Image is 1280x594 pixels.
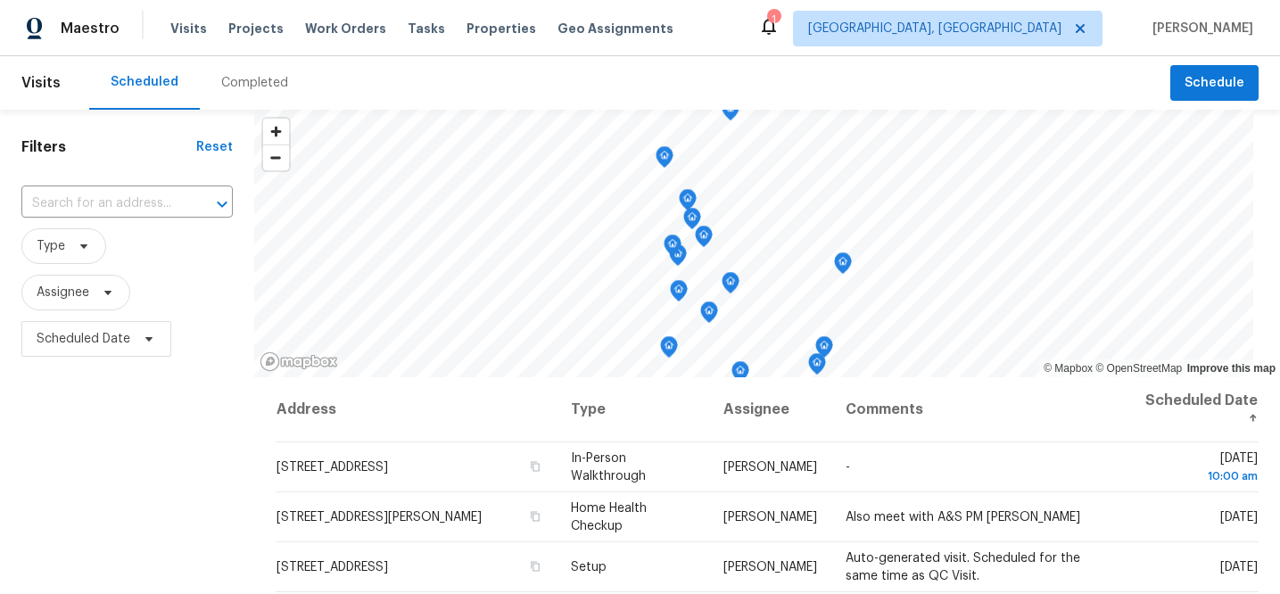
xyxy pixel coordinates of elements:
span: [STREET_ADDRESS] [277,461,388,474]
span: Zoom out [263,145,289,170]
span: Visits [170,20,207,37]
th: Assignee [709,377,831,442]
a: Improve this map [1187,362,1276,375]
h1: Filters [21,138,196,156]
span: [PERSON_NAME] [723,461,817,474]
span: [PERSON_NAME] [1145,20,1253,37]
span: [DATE] [1141,452,1258,485]
div: Map marker [700,301,718,329]
div: 1 [767,11,780,29]
div: Map marker [679,189,697,217]
div: Reset [196,138,233,156]
span: [STREET_ADDRESS][PERSON_NAME] [277,511,482,524]
a: OpenStreetMap [1095,362,1182,375]
th: Address [276,377,557,442]
div: Map marker [695,226,713,253]
div: 10:00 am [1141,467,1258,485]
button: Schedule [1170,65,1259,102]
span: Scheduled Date [37,330,130,348]
span: Home Health Checkup [571,502,647,532]
span: Auto-generated visit. Scheduled for the same time as QC Visit. [846,552,1080,582]
a: Mapbox [1044,362,1093,375]
span: In-Person Walkthrough [571,452,646,483]
span: Schedule [1185,72,1244,95]
div: Map marker [683,208,701,235]
div: Completed [221,74,288,92]
span: [PERSON_NAME] [723,511,817,524]
span: Maestro [61,20,120,37]
th: Comments [831,377,1127,442]
div: Map marker [722,99,739,127]
div: Map marker [664,235,681,262]
th: Type [557,377,709,442]
span: [GEOGRAPHIC_DATA], [GEOGRAPHIC_DATA] [808,20,1061,37]
button: Copy Address [526,508,542,524]
span: - [846,461,850,474]
button: Zoom in [263,119,289,144]
div: Scheduled [111,73,178,91]
canvas: Map [254,110,1253,377]
span: Assignee [37,284,89,301]
button: Copy Address [526,558,542,574]
span: Work Orders [305,20,386,37]
div: Map marker [808,353,826,381]
a: Mapbox homepage [260,351,338,372]
button: Zoom out [263,144,289,170]
span: Properties [467,20,536,37]
span: Visits [21,63,61,103]
button: Open [210,192,235,217]
div: Map marker [834,252,852,280]
input: Search for an address... [21,190,183,218]
button: Copy Address [526,458,542,474]
div: Map marker [731,361,749,389]
span: [STREET_ADDRESS] [277,561,388,573]
span: Type [37,237,65,255]
div: Map marker [656,146,673,174]
div: Map marker [670,280,688,308]
div: Map marker [669,244,687,272]
span: Tasks [408,22,445,35]
span: Setup [571,561,607,573]
span: [DATE] [1220,511,1258,524]
span: [DATE] [1220,561,1258,573]
div: Map marker [660,336,678,364]
div: Map marker [815,336,833,364]
span: [PERSON_NAME] [723,561,817,573]
span: Also meet with A&S PM [PERSON_NAME] [846,511,1080,524]
span: Geo Assignments [557,20,673,37]
th: Scheduled Date ↑ [1127,377,1259,442]
span: Projects [228,20,284,37]
div: Map marker [722,272,739,300]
